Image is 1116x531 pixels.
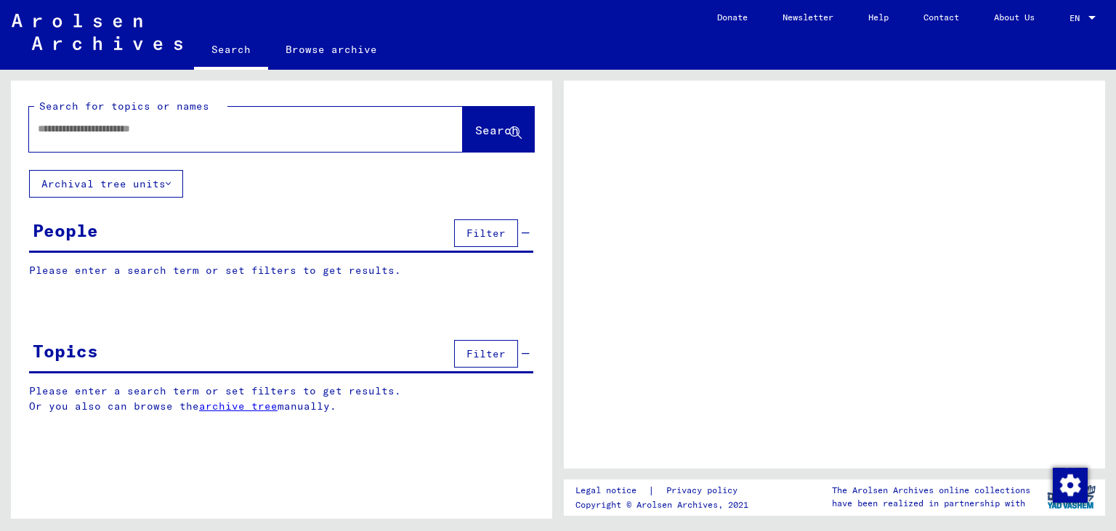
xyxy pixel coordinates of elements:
span: Filter [466,227,506,240]
a: archive tree [199,400,278,413]
div: People [33,217,98,243]
div: | [575,483,755,498]
p: Please enter a search term or set filters to get results. [29,263,533,278]
p: The Arolsen Archives online collections [832,484,1030,497]
a: Browse archive [268,32,395,67]
img: Change consent [1053,468,1088,503]
button: Filter [454,219,518,247]
button: Search [463,107,534,152]
p: Please enter a search term or set filters to get results. Or you also can browse the manually. [29,384,534,414]
a: Search [194,32,268,70]
mat-label: Search for topics or names [39,100,209,113]
a: Privacy policy [655,483,755,498]
button: Archival tree units [29,170,183,198]
span: EN [1069,13,1085,23]
p: Copyright © Arolsen Archives, 2021 [575,498,755,511]
div: Change consent [1052,467,1087,502]
img: yv_logo.png [1044,479,1099,515]
span: Filter [466,347,506,360]
img: Arolsen_neg.svg [12,14,182,50]
p: have been realized in partnership with [832,497,1030,510]
div: Topics [33,338,98,364]
button: Filter [454,340,518,368]
span: Search [475,123,519,137]
a: Legal notice [575,483,648,498]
